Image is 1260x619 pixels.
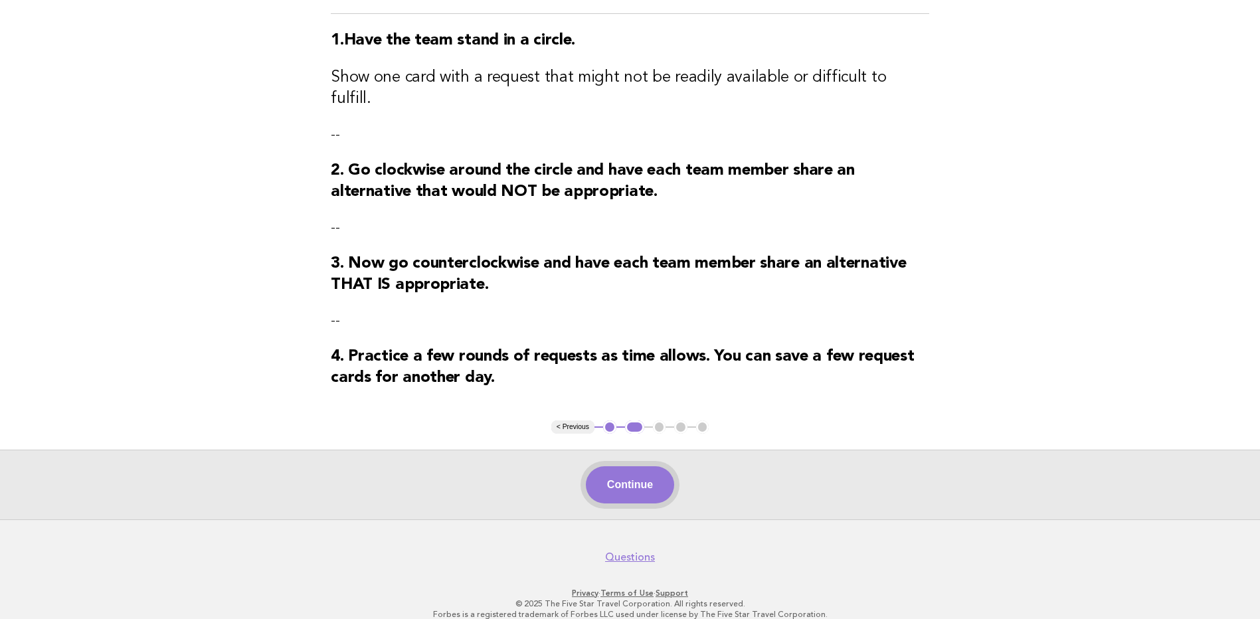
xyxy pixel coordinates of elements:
a: Support [656,588,688,598]
a: Questions [605,551,655,564]
button: Continue [586,466,674,503]
strong: 1.Have the team stand in a circle. [331,33,575,48]
p: © 2025 The Five Star Travel Corporation. All rights reserved. [224,598,1037,609]
p: · · [224,588,1037,598]
p: -- [331,219,929,237]
strong: 2. Go clockwise around the circle and have each team member share an alternative that would NOT b... [331,163,855,200]
button: < Previous [551,420,594,434]
strong: 3. Now go counterclockwise and have each team member share an alternative THAT IS appropriate. [331,256,906,293]
p: -- [331,311,929,330]
strong: 4. Practice a few rounds of requests as time allows. You can save a few request cards for another... [331,349,914,386]
button: 1 [603,420,616,434]
a: Terms of Use [600,588,654,598]
h3: Show one card with a request that might not be readily available or difficult to fulfill. [331,67,929,110]
a: Privacy [572,588,598,598]
button: 2 [625,420,644,434]
p: -- [331,126,929,144]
